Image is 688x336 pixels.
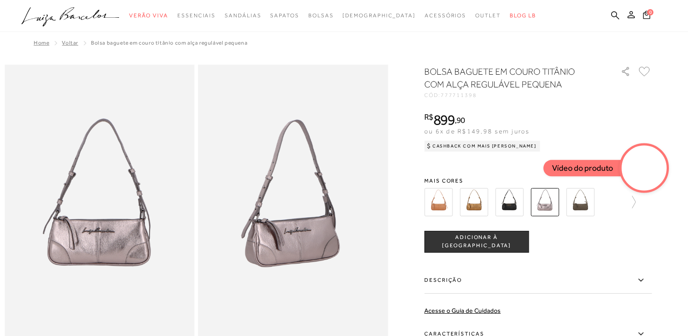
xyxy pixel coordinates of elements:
[531,188,559,216] img: BOLSA BAGUETE EM COURO TITÂNIO COM ALÇA REGULÁVEL PEQUENA
[225,7,261,24] a: noSubCategoriesText
[424,178,652,183] span: Mais cores
[433,112,455,128] span: 899
[342,7,416,24] a: noSubCategoriesText
[424,113,433,121] i: R$
[495,188,523,216] img: BOLSA BAGUETE EM COURO PRETO COM ALÇA REGULÁVEL PEQUENA
[270,12,299,19] span: Sapatos
[424,65,595,91] h1: BOLSA BAGUETE EM COURO TITÂNIO COM ALÇA REGULÁVEL PEQUENA
[129,7,168,24] a: noSubCategoriesText
[640,10,653,22] button: 0
[441,92,477,98] span: 777711398
[342,12,416,19] span: [DEMOGRAPHIC_DATA]
[510,7,536,24] a: BLOG LB
[177,12,216,19] span: Essenciais
[177,7,216,24] a: noSubCategoriesText
[34,40,49,46] a: Home
[308,12,334,19] span: Bolsas
[62,40,78,46] a: Voltar
[270,7,299,24] a: noSubCategoriesText
[475,12,501,19] span: Outlet
[129,12,168,19] span: Verão Viva
[424,231,529,253] button: ADICIONAR À [GEOGRAPHIC_DATA]
[460,188,488,216] img: BOLSA BAGUETE EM COURO OURO VELHO COM ALÇA REGULÁVEL PEQUENA
[424,307,501,314] a: Acesse o Guia de Cuidados
[225,12,261,19] span: Sandálias
[457,115,465,125] span: 90
[425,12,466,19] span: Acessórios
[424,127,529,135] span: ou 6x de R$149,98 sem juros
[308,7,334,24] a: noSubCategoriesText
[424,92,606,98] div: CÓD:
[424,188,452,216] img: BOLSA BAGUETE EM COURO CARAMELO COM ALÇA REGULÁVEL PEQUENA
[510,12,536,19] span: BLOG LB
[424,141,540,152] div: Cashback com Mais [PERSON_NAME]
[566,188,594,216] img: BOLSA BAGUETE EM COURO VERDE TOMILHO COM ALÇA REGULÁVEL PEQUENA
[425,234,528,249] span: ADICIONAR À [GEOGRAPHIC_DATA]
[455,116,465,124] i: ,
[647,9,653,15] span: 0
[475,7,501,24] a: noSubCategoriesText
[424,267,652,294] label: Descrição
[425,7,466,24] a: noSubCategoriesText
[91,40,247,46] span: BOLSA BAGUETE EM COURO TITÂNIO COM ALÇA REGULÁVEL PEQUENA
